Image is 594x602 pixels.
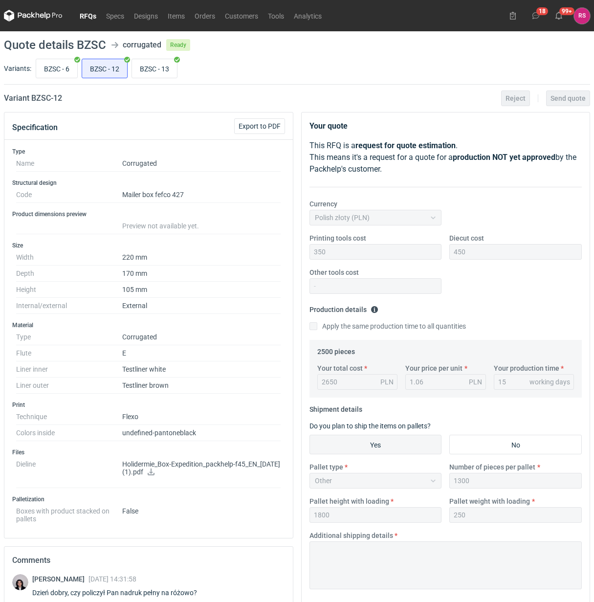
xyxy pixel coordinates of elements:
[309,531,393,540] label: Additional shipping details
[546,90,590,106] button: Send quote
[309,401,362,413] legend: Shipment details
[101,10,129,22] a: Specs
[239,123,281,130] span: Export to PDF
[16,329,122,345] dt: Type
[4,92,62,104] h2: Variant BZSC - 12
[122,409,281,425] dd: Flexo
[122,266,281,282] dd: 170 mm
[289,10,327,22] a: Analytics
[309,140,582,175] p: This RFQ is a . This means it's a request for a quote for a by the Packhelp's customer.
[16,456,122,488] dt: Dieline
[449,233,484,243] label: Diecut cost
[12,179,285,187] h3: Structural design
[163,10,190,22] a: Items
[528,8,544,23] button: 18
[16,187,122,203] dt: Code
[123,39,161,51] div: corrugated
[16,503,122,523] dt: Boxes with product stacked on pallets
[32,575,88,583] span: [PERSON_NAME]
[16,378,122,394] dt: Liner outer
[190,10,220,22] a: Orders
[122,187,281,203] dd: Mailer box fefco 427
[550,95,586,102] span: Send quote
[122,460,281,477] p: Holidermie_Box-Expedition_packhelp-f45_EN_[DATE] (1).pdf
[220,10,263,22] a: Customers
[122,378,281,394] dd: Testliner brown
[16,409,122,425] dt: Technique
[36,59,78,78] label: BZSC - 6
[88,575,136,583] span: [DATE] 14:31:58
[16,282,122,298] dt: Height
[263,10,289,22] a: Tools
[574,8,590,24] div: Rafał Stani
[355,141,456,150] strong: request for quote estimation
[317,344,355,356] legend: 2500 pieces
[82,59,128,78] label: BZSC - 12
[75,10,101,22] a: RFQs
[551,8,567,23] button: 99+
[317,363,363,373] label: Your total cost
[12,210,285,218] h3: Product dimensions preview
[309,462,343,472] label: Pallet type
[309,422,431,430] label: Do you plan to ship the items on pallets?
[129,10,163,22] a: Designs
[122,282,281,298] dd: 105 mm
[405,363,462,373] label: Your price per unit
[122,156,281,172] dd: Corrugated
[4,64,31,73] label: Variants:
[12,242,285,249] h3: Size
[4,39,106,51] h1: Quote details BZSC
[12,574,28,590] img: Sebastian Markut
[122,222,199,230] span: Preview not available yet.
[16,298,122,314] dt: Internal/external
[122,345,281,361] dd: E
[453,153,555,162] strong: production NOT yet approved
[122,329,281,345] dd: Corrugated
[32,588,209,598] div: Dzień dobry, czy policzył Pan nadruk pełny na różowo?
[16,361,122,378] dt: Liner inner
[122,249,281,266] dd: 220 mm
[12,116,58,139] button: Specification
[12,495,285,503] h3: Palletization
[12,555,285,566] h2: Comments
[506,95,526,102] span: Reject
[12,401,285,409] h3: Print
[449,496,530,506] label: Pallet weight with loading
[122,361,281,378] dd: Testliner white
[12,148,285,156] h3: Type
[16,345,122,361] dt: Flute
[574,8,590,24] button: RS
[166,39,190,51] span: Ready
[309,321,466,331] label: Apply the same production time to all quantities
[380,377,394,387] div: PLN
[309,121,348,131] strong: Your quote
[132,59,177,78] label: BZSC - 13
[309,496,389,506] label: Pallet height with loading
[529,377,570,387] div: working days
[494,363,559,373] label: Your production time
[16,249,122,266] dt: Width
[16,156,122,172] dt: Name
[501,90,530,106] button: Reject
[16,266,122,282] dt: Depth
[309,268,359,277] label: Other tools cost
[12,448,285,456] h3: Files
[12,321,285,329] h3: Material
[122,503,281,523] dd: False
[122,298,281,314] dd: External
[309,233,366,243] label: Printing tools cost
[234,118,285,134] button: Export to PDF
[449,462,535,472] label: Number of pieces per pallet
[4,10,63,22] svg: Packhelp Pro
[309,199,337,209] label: Currency
[16,425,122,441] dt: Colors inside
[469,377,482,387] div: PLN
[122,425,281,441] dd: undefined-pantone black
[309,302,378,313] legend: Production details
